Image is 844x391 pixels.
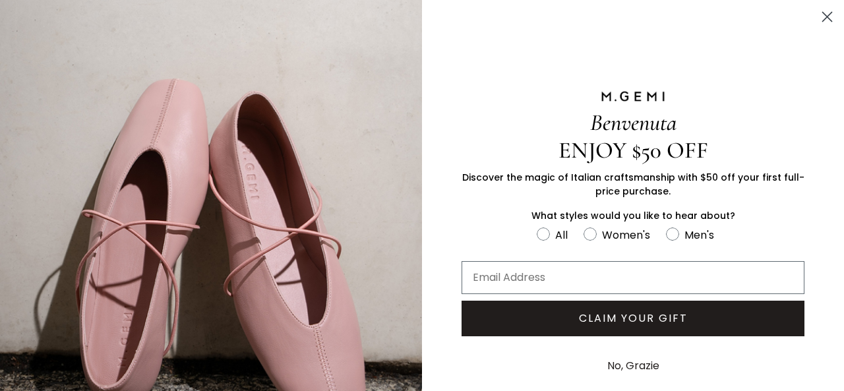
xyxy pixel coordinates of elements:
img: M.GEMI [600,90,666,102]
span: Discover the magic of Italian craftsmanship with $50 off your first full-price purchase. [462,171,804,198]
button: CLAIM YOUR GIFT [462,301,804,336]
div: Women's [602,227,650,243]
span: What styles would you like to hear about? [531,209,735,222]
span: ENJOY $50 OFF [558,136,708,164]
div: Men's [684,227,714,243]
input: Email Address [462,261,804,294]
button: No, Grazie [601,349,666,382]
button: Close dialog [816,5,839,28]
div: All [555,227,568,243]
span: Benvenuta [590,109,677,136]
